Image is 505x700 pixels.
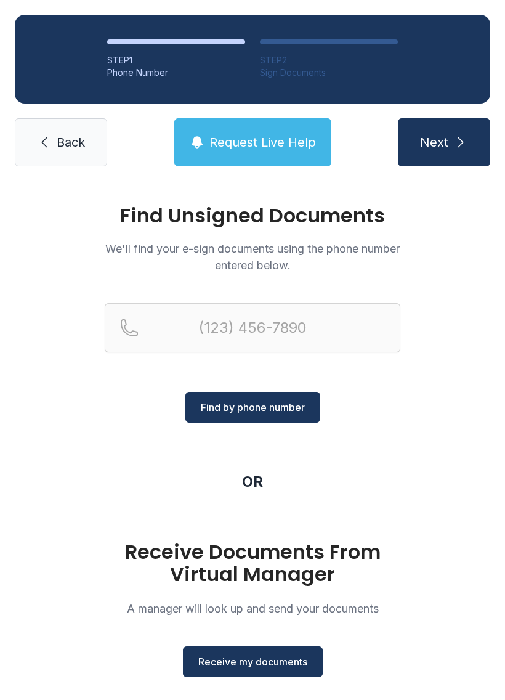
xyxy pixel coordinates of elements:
[198,654,307,669] span: Receive my documents
[209,134,316,151] span: Request Live Help
[105,303,400,352] input: Reservation phone number
[242,472,263,492] div: OR
[105,240,400,274] p: We'll find your e-sign documents using the phone number entered below.
[105,600,400,617] p: A manager will look up and send your documents
[260,67,398,79] div: Sign Documents
[260,54,398,67] div: STEP 2
[105,541,400,585] h1: Receive Documents From Virtual Manager
[107,54,245,67] div: STEP 1
[57,134,85,151] span: Back
[107,67,245,79] div: Phone Number
[420,134,448,151] span: Next
[201,400,305,415] span: Find by phone number
[105,206,400,226] h1: Find Unsigned Documents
